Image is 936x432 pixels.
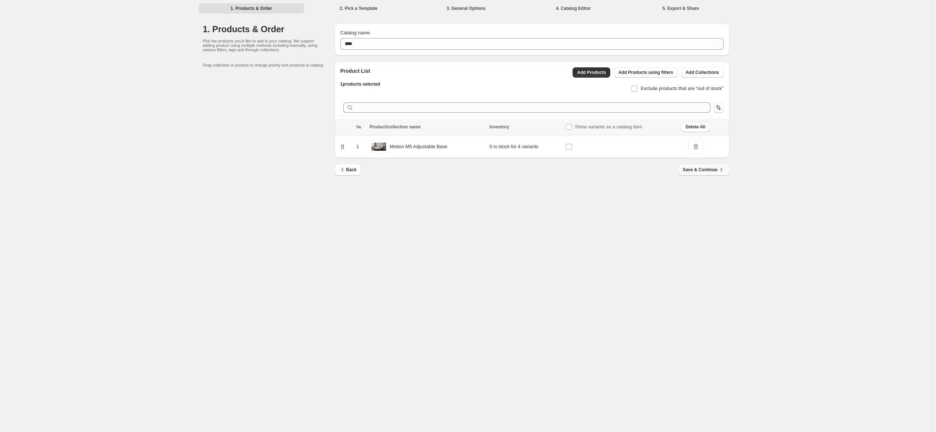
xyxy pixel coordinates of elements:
span: Add Products [577,70,606,75]
div: Inventory [490,124,561,130]
span: Exclude products that are “out of stock” [641,86,723,91]
h1: 1. Products & Order [203,23,335,35]
span: Back [339,166,357,173]
p: Motion M5 Adjustable Base [390,143,448,150]
p: Pick the products you'd like to add to your catalog. We support adding product using multiple met... [203,39,320,52]
span: Catalog name [340,30,370,35]
button: Save & Continue [678,164,729,176]
span: Add Products using filters [618,70,673,75]
span: Delete All [686,124,705,130]
span: Add Collections [686,70,719,75]
button: Delete All [681,122,710,132]
span: 1 [356,144,359,149]
td: 0 in stock for 4 variants [487,135,563,158]
span: Save & Continue [683,166,725,173]
span: Show variants as a catalog item [575,124,642,129]
p: Drag collection or product to change priority sort products in catalog [203,63,335,67]
button: Back [335,164,361,176]
button: Add Collections [681,67,723,78]
span: 1 products selected [340,82,380,87]
button: Add Products [573,67,610,78]
button: Add Products using filters [614,67,678,78]
span: Product/collection name [370,124,420,129]
h2: Product List [340,67,380,75]
span: № [356,124,361,129]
